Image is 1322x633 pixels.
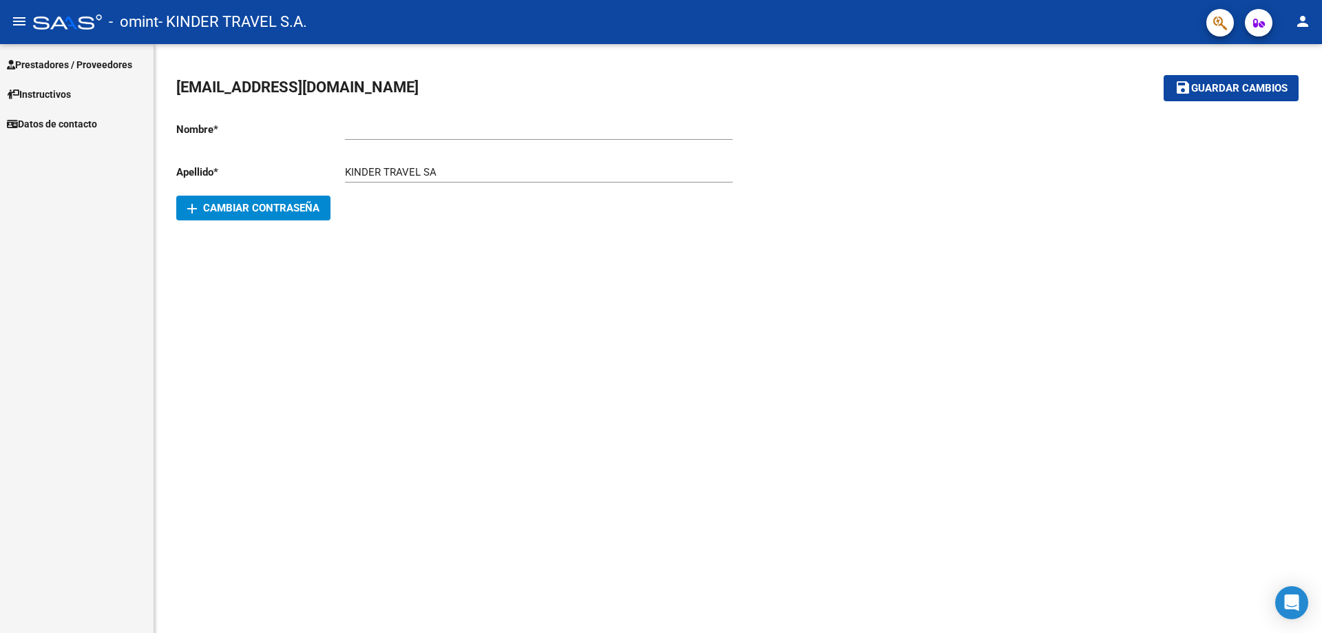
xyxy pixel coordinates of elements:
[7,116,97,132] span: Datos de contacto
[7,57,132,72] span: Prestadores / Proveedores
[1164,75,1299,101] button: Guardar cambios
[1275,586,1308,619] div: Open Intercom Messenger
[176,196,330,220] button: Cambiar Contraseña
[11,13,28,30] mat-icon: menu
[187,202,319,214] span: Cambiar Contraseña
[1294,13,1311,30] mat-icon: person
[176,79,419,96] span: [EMAIL_ADDRESS][DOMAIN_NAME]
[184,200,200,217] mat-icon: add
[176,122,345,137] p: Nombre
[109,7,158,37] span: - omint
[7,87,71,102] span: Instructivos
[1175,79,1191,96] mat-icon: save
[1191,83,1288,95] span: Guardar cambios
[158,7,307,37] span: - KINDER TRAVEL S.A.
[176,165,345,180] p: Apellido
